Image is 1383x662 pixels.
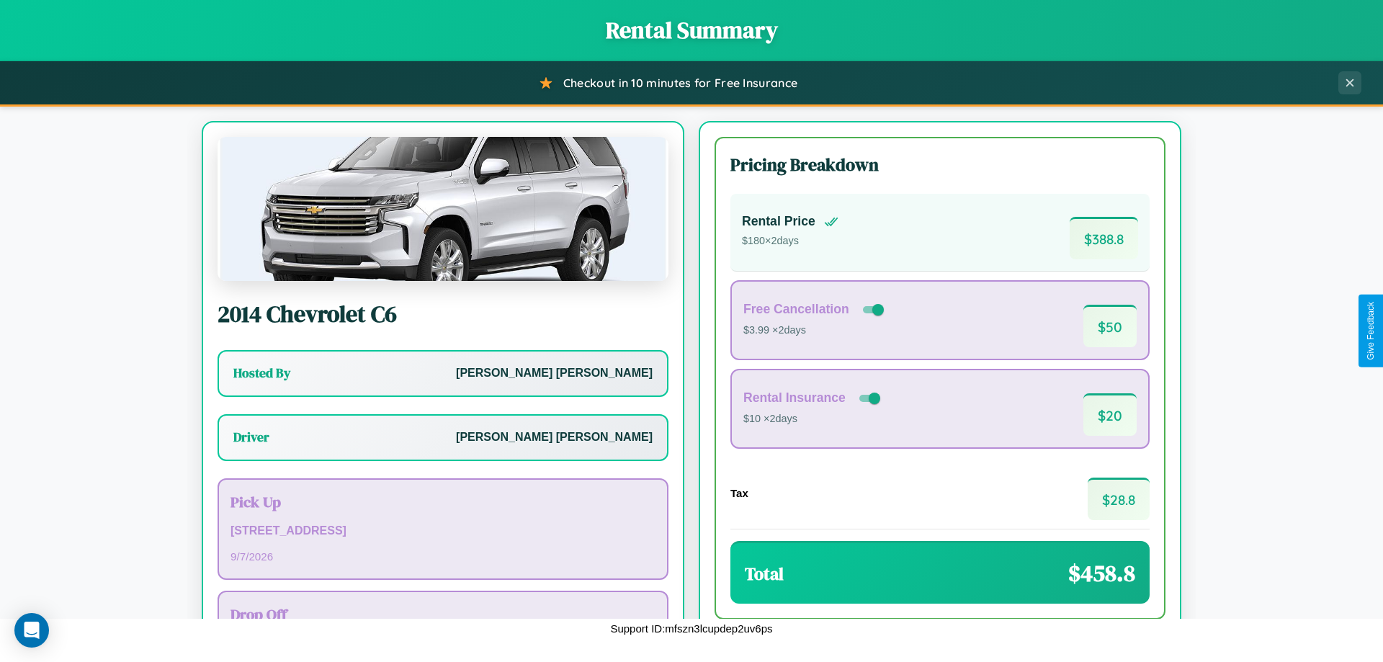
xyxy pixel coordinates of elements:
h3: Pick Up [230,491,655,512]
h3: Pricing Breakdown [730,153,1150,176]
p: [PERSON_NAME] [PERSON_NAME] [456,427,653,448]
p: $10 × 2 days [743,410,883,429]
div: Open Intercom Messenger [14,613,49,648]
p: 9 / 7 / 2026 [230,547,655,566]
p: [STREET_ADDRESS] [230,521,655,542]
span: $ 388.8 [1070,217,1138,259]
span: $ 50 [1083,305,1137,347]
span: Checkout in 10 minutes for Free Insurance [563,76,797,90]
h1: Rental Summary [14,14,1369,46]
h4: Free Cancellation [743,302,849,317]
h4: Tax [730,487,748,499]
p: [PERSON_NAME] [PERSON_NAME] [456,363,653,384]
h3: Total [745,562,784,586]
p: Support ID: mfszn3lcupdep2uv6ps [610,619,772,638]
div: Give Feedback [1366,302,1376,360]
h3: Driver [233,429,269,446]
h4: Rental Insurance [743,390,846,406]
h3: Drop Off [230,604,655,625]
p: $3.99 × 2 days [743,321,887,340]
h2: 2014 Chevrolet C6 [218,298,668,330]
h3: Hosted By [233,364,290,382]
span: $ 20 [1083,393,1137,436]
p: $ 180 × 2 days [742,232,838,251]
img: Chevrolet C6 [218,137,668,281]
span: $ 458.8 [1068,558,1135,589]
h4: Rental Price [742,214,815,229]
span: $ 28.8 [1088,478,1150,520]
